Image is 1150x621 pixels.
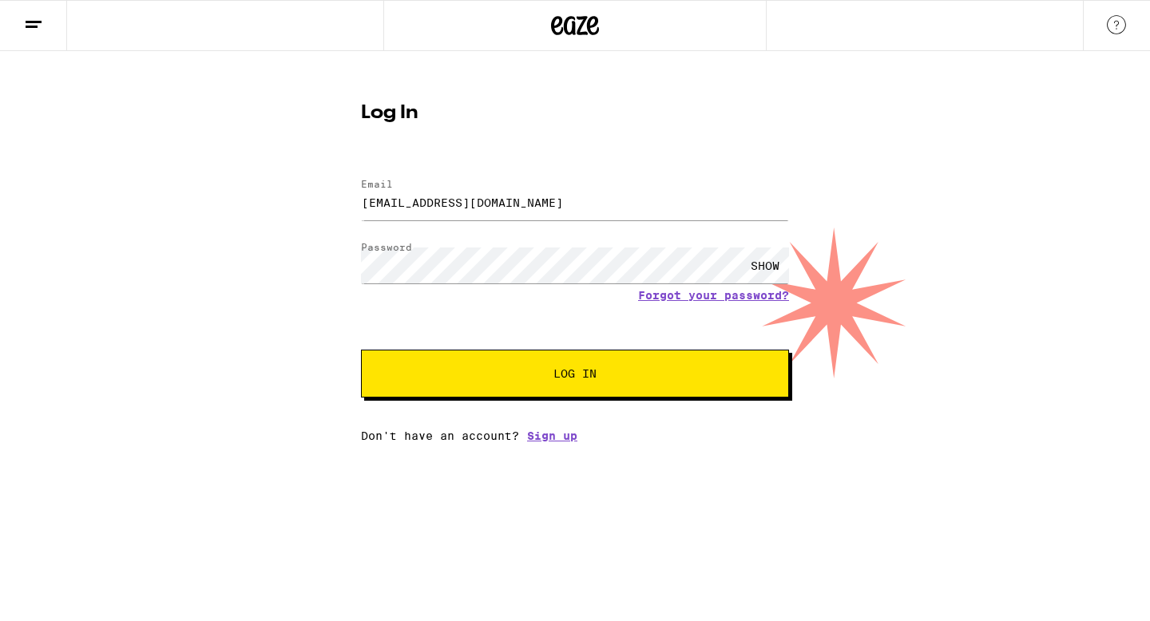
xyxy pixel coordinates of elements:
a: Forgot your password? [638,289,789,302]
span: Log In [553,368,597,379]
input: Email [361,184,789,220]
label: Password [361,242,412,252]
label: Email [361,179,393,189]
div: SHOW [741,247,789,283]
button: Log In [361,350,789,398]
div: Don't have an account? [361,429,789,442]
a: Sign up [527,429,577,442]
h1: Log In [361,104,789,123]
span: Hi. Need any help? [10,11,115,24]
